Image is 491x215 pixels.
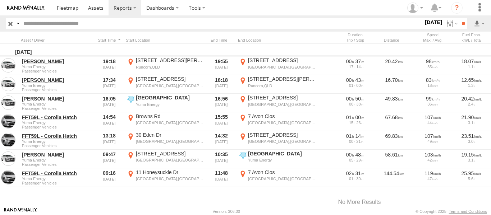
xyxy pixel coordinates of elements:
a: View Asset in Asset Management [1,95,15,110]
span: 00 [346,96,354,102]
div: 44 [416,121,450,125]
div: [STREET_ADDRESS][PERSON_NAME] [248,76,316,82]
span: 00 [355,114,364,120]
div: 58.61 [376,150,412,168]
a: FFT59L - Corolla Hatch [22,133,92,139]
div: [GEOGRAPHIC_DATA],[GEOGRAPHIC_DATA] [136,120,204,125]
label: Click to View Event Location [238,57,317,74]
div: [GEOGRAPHIC_DATA],[GEOGRAPHIC_DATA] [136,139,204,144]
span: 50 [355,96,364,102]
div: 98 [416,58,450,65]
div: 20.42 [455,95,488,102]
div: [GEOGRAPHIC_DATA],[GEOGRAPHIC_DATA] [136,158,204,163]
div: 5.6 [455,177,488,181]
div: 99 [416,95,450,102]
div: 11:48 [DATE] [208,169,235,186]
span: 01 [349,177,355,181]
div: 11 Honeysuckle Dr [136,169,204,176]
div: 09:16 [DATE] [96,169,123,186]
span: 37 [355,59,364,64]
label: Click to View Event Location [126,113,205,130]
div: [STREET_ADDRESS] [136,76,204,82]
span: 31 [355,170,364,176]
div: Yuma Energy [248,158,316,163]
div: Version: 306.00 [213,209,240,214]
div: 19:18 [DATE] [96,57,123,74]
div: [3657s] 25/08/2025 14:54 - 25/08/2025 15:55 [338,114,372,121]
div: [GEOGRAPHIC_DATA] [136,94,204,101]
label: Search Query [15,18,21,29]
label: Search Filter Options [444,18,459,29]
div: [STREET_ADDRESS] [248,132,316,138]
div: Caidee Bell [405,3,426,13]
span: 00 [356,83,363,88]
span: Filter Results to this Group [22,144,92,148]
div: 18 [416,83,450,88]
label: Click to View Event Location [126,169,205,186]
div: 19.15 [455,151,488,158]
span: 05 [349,158,355,162]
span: 21 [356,139,363,144]
div: Runcorn,QLD [248,83,316,88]
span: Yuma Energy [22,102,92,106]
div: 7 Avon Clos [248,169,316,176]
div: 30 Eden Dr [136,132,204,138]
div: 35 [416,65,450,69]
label: Click to View Event Location [126,57,205,74]
label: Click to View Event Location [126,150,205,168]
img: rand-logo.svg [7,5,45,10]
span: Yuma Energy [22,139,92,144]
span: 00 [346,152,354,158]
span: 00 [349,139,355,144]
div: 67.68 [376,113,412,130]
div: [9112s] 25/08/2025 09:16 - 25/08/2025 11:48 [338,170,372,177]
a: [PERSON_NAME] [22,58,92,65]
div: [GEOGRAPHIC_DATA],[GEOGRAPHIC_DATA] [248,120,316,125]
div: 12.65 [455,77,488,83]
span: Filter Results to this Group [22,181,92,185]
span: 17 [349,65,355,69]
div: 14:54 [DATE] [96,113,123,130]
div: [2893s] 25/08/2025 09:47 - 25/08/2025 10:35 [338,151,372,158]
div: 144.54 [376,169,412,186]
div: 119 [416,170,450,177]
a: View Asset in Asset Management [1,77,15,91]
span: 43 [355,77,364,83]
span: 29 [356,158,363,162]
label: Export results as... [473,18,485,29]
label: [DATE] [423,18,444,26]
div: Click to Sort [376,38,412,43]
div: [2225s] 25/08/2025 19:18 - 25/08/2025 19:55 [338,58,372,65]
label: Click to View Event Location [238,150,317,168]
div: 7 Avon Clos [248,113,316,120]
a: View Asset in Asset Management [1,58,15,73]
div: [GEOGRAPHIC_DATA],[GEOGRAPHIC_DATA] [136,83,204,88]
span: Filter Results to this Group [22,106,92,111]
div: 3.1 [455,121,488,125]
a: View Asset in Asset Management [1,151,15,166]
div: [GEOGRAPHIC_DATA],[GEOGRAPHIC_DATA] [248,65,316,70]
label: Click to View Event Location [126,94,205,112]
a: [PERSON_NAME] [22,95,92,102]
span: 15 [349,121,355,125]
i: ? [451,2,463,14]
div: 17:34 [DATE] [96,76,123,93]
label: Click to View Event Location [126,132,205,149]
label: Click to View Event Location [238,76,317,93]
a: View Asset in Asset Management [1,133,15,147]
a: FFT59L - Corolla Hatch [22,114,92,121]
div: 23.51 [455,133,488,139]
div: 3.1 [455,158,488,162]
div: Browns Rd [136,113,204,120]
span: Yuma Energy [22,65,92,69]
div: Click to Sort [208,38,235,43]
a: FFT59L - Corolla Hatch [22,170,92,177]
span: 38 [356,102,363,106]
span: Yuma Energy [22,83,92,88]
label: Click to View Event Location [238,113,317,130]
label: Click to View Event Location [126,76,205,93]
span: Filter Results to this Group [22,69,92,73]
div: 16:05 [DATE] [96,94,123,112]
div: Yuma Energy [136,102,204,107]
span: 01 [349,83,355,88]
